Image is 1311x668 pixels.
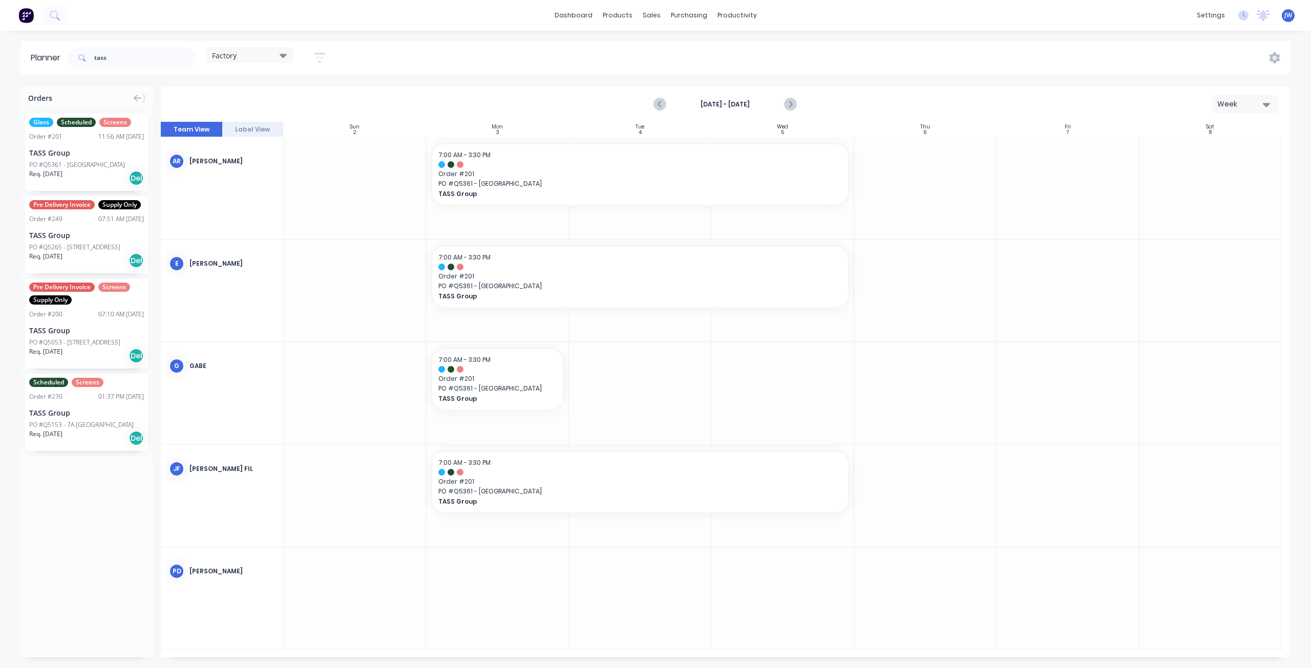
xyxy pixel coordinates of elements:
span: 7:00 AM - 3:30 PM [438,150,491,159]
span: Req. [DATE] [29,169,62,179]
div: G [169,358,184,374]
div: Order # 249 [29,214,62,224]
div: sales [638,8,666,23]
span: TASS Group [438,497,801,506]
span: Pre Delivery Invoice [29,283,95,292]
div: Mon [492,124,503,130]
div: purchasing [666,8,712,23]
div: 4 [639,130,642,135]
input: Search for orders... [94,48,196,68]
div: AR [169,154,184,169]
span: TASS Group [438,292,801,301]
span: Factory [212,50,237,61]
div: TASS Group [29,407,144,418]
span: Scheduled [29,378,68,387]
div: [PERSON_NAME] [189,157,275,166]
span: Scheduled [57,118,96,127]
button: Team View [161,122,222,137]
span: 7:00 AM - 3:30 PM [438,458,491,467]
div: 11:56 AM [DATE] [98,132,144,141]
div: Del [129,253,144,268]
span: Req. [DATE] [29,429,62,439]
span: Glass [29,118,53,127]
div: 7 [1066,130,1069,135]
div: Sat [1206,124,1214,130]
div: Tue [636,124,644,130]
span: Order # 201 [438,374,556,383]
div: PO #Q5053 - [STREET_ADDRESS] [29,338,120,347]
div: JF [169,461,184,477]
div: Order # 201 [29,132,62,141]
span: Supply Only [98,200,141,209]
button: Week [1212,95,1278,113]
div: TASS Group [29,325,144,336]
img: Factory [18,8,34,23]
div: 07:10 AM [DATE] [98,310,144,319]
div: 6 [923,130,927,135]
div: Planner [31,52,66,64]
a: dashboard [549,8,598,23]
span: Orders [28,93,52,103]
div: Wed [777,124,788,130]
div: 01:37 PM [DATE] [98,392,144,401]
div: Fri [1065,124,1071,130]
div: Del [129,170,144,186]
div: 5 [781,130,784,135]
span: Order # 201 [438,477,841,486]
div: Del [129,348,144,363]
button: Label View [222,122,284,137]
div: Week [1217,99,1264,110]
span: JW [1284,11,1292,20]
div: [PERSON_NAME] Fil [189,464,275,473]
div: 3 [496,130,499,135]
span: TASS Group [438,394,544,403]
span: Order # 201 [438,272,841,281]
div: [PERSON_NAME] [189,259,275,268]
strong: [DATE] - [DATE] [674,100,776,109]
div: Del [129,430,144,446]
span: Order # 201 [438,169,841,179]
div: E [169,256,184,271]
div: 8 [1209,130,1212,135]
div: PO #Q5361 - [GEOGRAPHIC_DATA] [29,160,125,169]
div: 07:51 AM [DATE] [98,214,144,224]
div: PO #Q5153 - 7A [GEOGRAPHIC_DATA] [29,420,134,429]
span: PO # Q5361 - [GEOGRAPHIC_DATA] [438,282,841,291]
div: products [598,8,638,23]
span: PO # Q5361 - [GEOGRAPHIC_DATA] [438,384,556,393]
div: Order # 230 [29,392,62,401]
div: PD [169,564,184,579]
div: 2 [353,130,356,135]
span: Req. [DATE] [29,347,62,356]
span: Supply Only [29,295,72,305]
span: Screens [72,378,103,387]
span: TASS Group [438,189,801,199]
span: PO # Q5361 - [GEOGRAPHIC_DATA] [438,179,841,188]
div: Order # 200 [29,310,62,319]
div: [PERSON_NAME] [189,567,275,576]
div: PO #Q5265 - [STREET_ADDRESS] [29,243,120,252]
div: Sun [350,124,360,130]
div: productivity [712,8,762,23]
span: 7:00 AM - 3:30 PM [438,253,491,262]
div: TASS Group [29,147,144,158]
span: Pre Delivery Invoice [29,200,95,209]
div: Gabe [189,361,275,371]
span: PO # Q5361 - [GEOGRAPHIC_DATA] [438,487,841,496]
span: 7:00 AM - 3:30 PM [438,355,491,364]
span: Screens [99,118,131,127]
div: TASS Group [29,230,144,241]
span: Req. [DATE] [29,252,62,261]
div: settings [1192,8,1230,23]
span: Screens [98,283,130,292]
div: Thu [920,124,930,130]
